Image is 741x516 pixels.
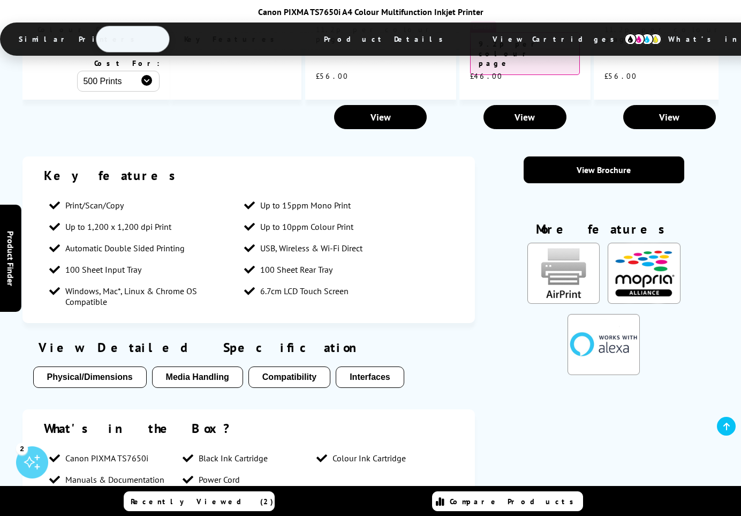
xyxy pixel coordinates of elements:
[316,71,349,81] span: £56.00
[152,367,243,388] button: Media Handling
[33,367,147,388] button: Physical/Dimensions
[483,105,566,129] a: View
[370,111,391,123] span: View
[65,264,141,275] span: 100 Sheet Input Tray
[260,221,353,232] span: Up to 10ppm Colour Print
[515,111,535,123] span: View
[623,105,716,129] a: View
[432,491,583,511] a: Compare Products
[199,453,268,463] span: Black Ink Cartridge
[604,71,637,81] span: £56.00
[65,243,185,253] span: Automatic Double Sided Printing
[131,497,274,506] span: Recently Viewed (2)
[308,26,465,52] span: Product Details
[248,367,330,388] button: Compatibility
[568,367,640,377] a: KeyFeatureModal303
[524,156,685,183] a: View Brochure
[568,314,640,375] img: Printing with Amazon Alexa
[44,167,454,184] div: Key features
[199,474,240,485] span: Power Cord
[65,221,171,232] span: Up to 1,200 x 1,200 dpi Print
[65,200,124,211] span: Print/Scan/Copy
[470,71,503,81] span: £46.00
[44,420,454,437] div: What's in the Box?
[65,453,148,463] span: Canon PIXMA TS7650i
[608,295,680,306] a: KeyFeatureModal324
[527,295,600,306] a: KeyFeatureModal85
[524,221,685,243] div: More features
[124,491,275,511] a: Recently Viewed (2)
[33,339,465,356] div: View Detailed Specification
[3,26,156,52] span: Similar Printers
[527,243,600,304] img: AirPrint
[65,474,164,485] span: Manuals & Documentation
[260,200,351,211] span: Up to 15ppm Mono Print
[334,105,427,129] a: View
[659,111,679,123] span: View
[65,286,234,307] span: Windows, Mac*, Linux & Chrome OS Compatible
[260,286,349,296] span: 6.7cm LCD Touch Screen
[477,25,640,53] span: View Cartridges
[168,26,296,52] span: Key Features
[336,367,404,388] button: Interfaces
[332,453,406,463] span: Colour Ink Cartridge
[260,264,332,275] span: 100 Sheet Rear Tray
[624,33,662,45] img: cmyk-icon.svg
[608,243,680,304] img: Mopria Certified
[260,243,362,253] span: USB, Wireless & Wi-Fi Direct
[450,497,579,506] span: Compare Products
[5,230,16,286] span: Product Finder
[16,443,28,454] div: 2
